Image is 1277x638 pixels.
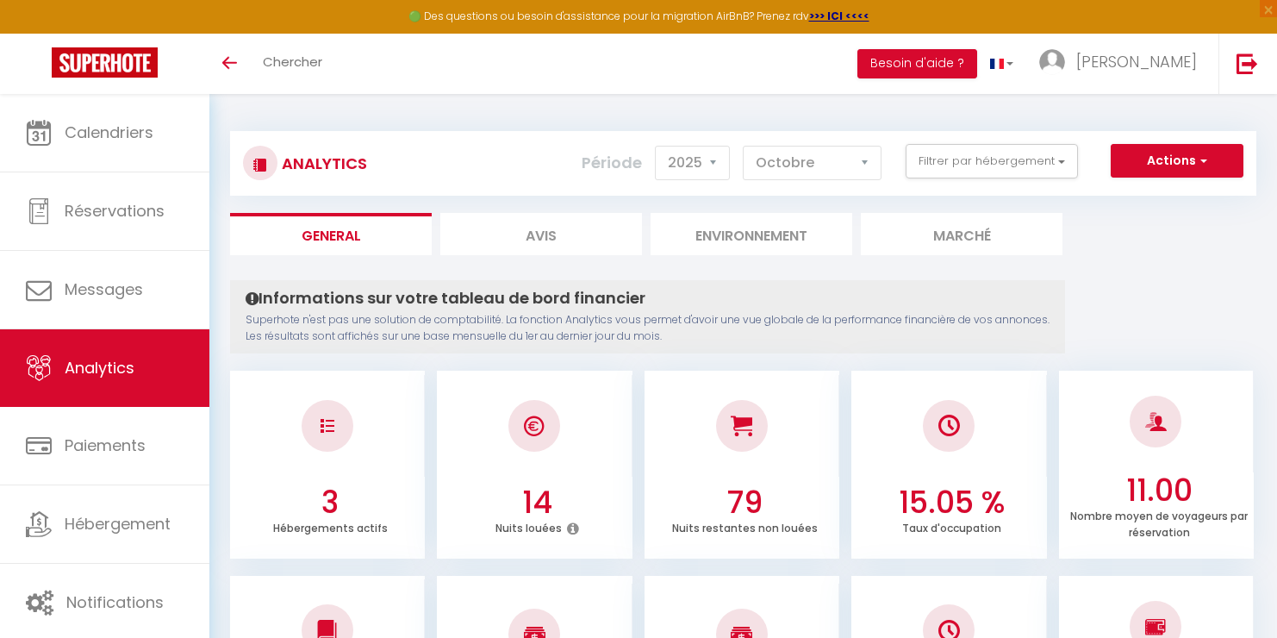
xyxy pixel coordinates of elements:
[1237,53,1258,74] img: logout
[906,144,1078,178] button: Filtrer par hébergement
[250,34,335,94] a: Chercher
[1076,51,1197,72] span: [PERSON_NAME]
[495,517,562,535] p: Nuits louées
[246,312,1050,345] p: Superhote n'est pas une solution de comptabilité. La fonction Analytics vous permet d'avoir une v...
[52,47,158,78] img: Super Booking
[582,144,642,182] label: Période
[809,9,869,23] a: >>> ICI <<<<
[277,144,367,183] h3: Analytics
[65,200,165,222] span: Réservations
[263,53,322,71] span: Chercher
[246,289,1050,308] h4: Informations sur votre tableau de bord financier
[66,591,164,613] span: Notifications
[321,419,334,433] img: NO IMAGE
[1145,616,1167,637] img: NO IMAGE
[902,517,1001,535] p: Taux d'occupation
[65,278,143,300] span: Messages
[672,517,818,535] p: Nuits restantes non louées
[440,213,642,255] li: Avis
[857,49,977,78] button: Besoin d'aide ?
[65,357,134,378] span: Analytics
[1070,505,1248,540] p: Nombre moyen de voyageurs par réservation
[65,435,146,456] span: Paiements
[862,485,1043,521] h3: 15.05 %
[240,485,420,521] h3: 3
[447,485,628,521] h3: 14
[651,213,852,255] li: Environnement
[65,122,153,143] span: Calendriers
[1111,144,1243,178] button: Actions
[654,485,835,521] h3: 79
[230,213,432,255] li: General
[65,513,171,535] span: Hébergement
[1026,34,1218,94] a: ... [PERSON_NAME]
[1039,49,1065,75] img: ...
[1068,472,1249,509] h3: 11.00
[273,517,388,535] p: Hébergements actifs
[861,213,1062,255] li: Marché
